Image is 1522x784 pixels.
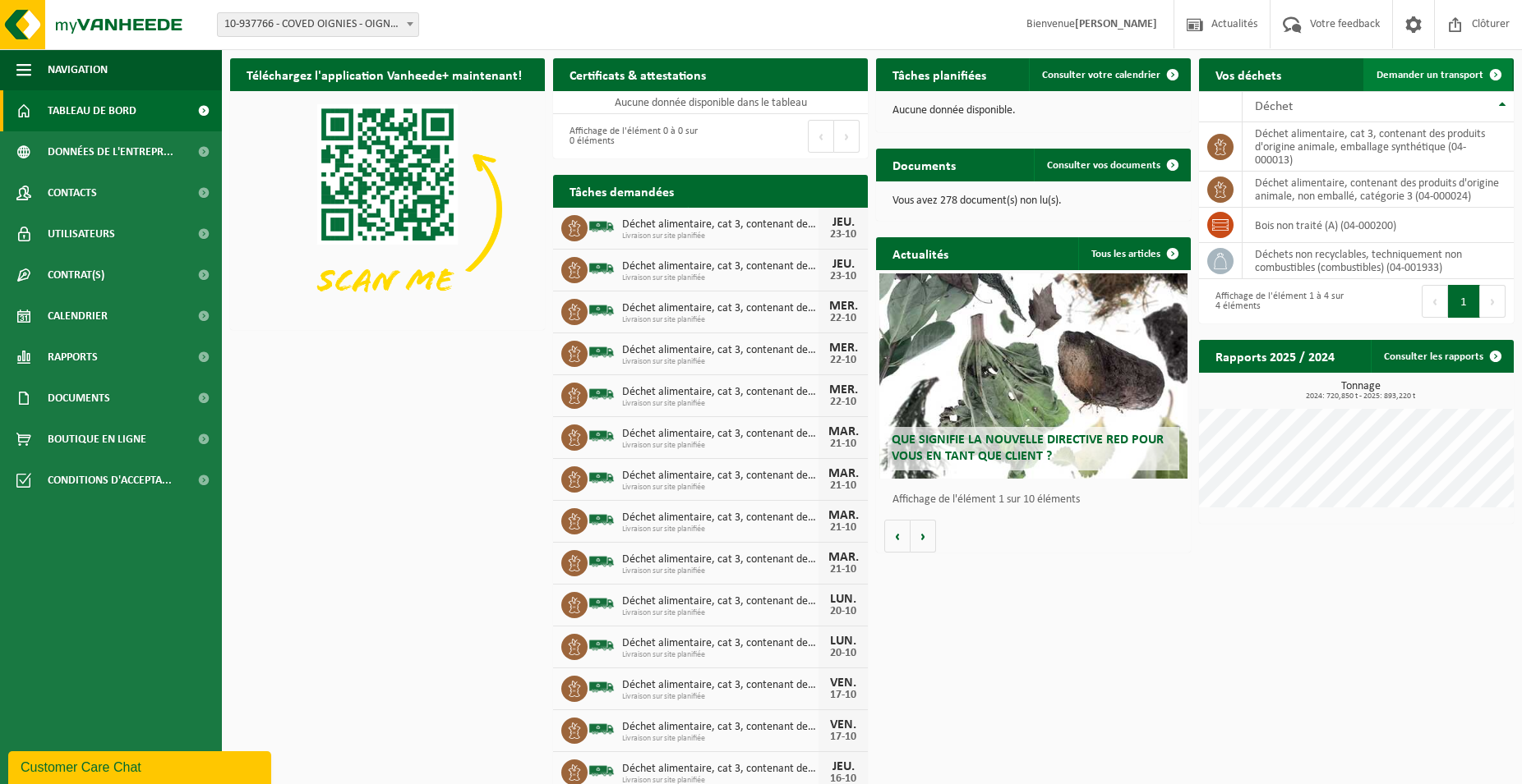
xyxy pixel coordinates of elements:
[827,397,860,408] div: 22-10
[588,254,616,282] img: BL-SO-LV
[1207,283,1349,319] div: Affichage de l'élément 1 à 4 sur 4 éléments
[48,172,97,213] span: Contacts
[48,337,98,378] span: Rapports
[1199,58,1298,90] h2: Vos déchets
[1377,70,1483,80] span: Demander un transport
[553,175,690,207] h2: Tâches demandées
[1207,392,1514,401] span: 2024: 720,850 t - 2025: 893,220 t
[1448,285,1480,318] button: 1
[827,648,860,659] div: 20-10
[588,715,616,743] img: BL-SO-LV
[827,635,860,648] div: LUN.
[1075,18,1157,30] strong: [PERSON_NAME]
[827,676,860,690] div: VEN.
[622,232,819,241] span: Livraison sur site planifiée
[622,260,819,273] span: Déchet alimentaire, cat 3, contenant des produits d'origine animale, emballage s...
[230,58,538,90] h2: Téléchargez l'application Vanheede+ maintenant!
[1243,208,1514,243] td: bois non traité (A) (04-000200)
[827,480,860,492] div: 21-10
[48,213,115,254] span: Utilisateurs
[588,464,616,492] img: BL-SO-LV
[622,428,819,441] span: Déchet alimentaire, cat 3, contenant des produits d'origine animale, emballage s...
[1047,160,1160,171] span: Consulter vos documents
[1243,243,1514,279] td: déchets non recyclables, techniquement non combustibles (combustibles) (04-001933)
[622,525,819,534] span: Livraison sur site planifiée
[827,522,860,534] div: 21-10
[1029,58,1189,91] a: Consulter votre calendrier
[588,380,616,408] img: BL-SO-LV
[1363,58,1512,91] a: Demander un transport
[827,467,860,480] div: MAR.
[588,296,616,324] img: BL-SO-LV
[827,718,860,731] div: VEN.
[230,91,545,327] img: Download de VHEPlus App
[827,564,860,575] div: 21-10
[827,593,860,606] div: LUN.
[622,637,819,650] span: Déchet alimentaire, cat 3, contenant des produits d'origine animale, emballage s...
[827,551,860,564] div: MAR.
[808,120,834,153] button: Previous
[827,606,860,617] div: 20-10
[553,58,722,90] h2: Certificats & attestations
[588,589,616,617] img: BL-SO-LV
[217,12,419,37] span: 10-937766 - COVED OIGNIES - OIGNIES
[827,229,860,241] div: 23-10
[48,254,104,296] span: Contrat(s)
[588,506,616,534] img: BL-SO-LV
[622,483,819,493] span: Livraison sur site planifiée
[48,419,146,460] span: Boutique en ligne
[1243,172,1514,208] td: déchet alimentaire, contenant des produits d'origine animale, non emballé, catégorie 3 (04-000024)
[48,90,136,131] span: Tableau de bord
[827,216,860,229] div: JEU.
[827,425,860,438] div: MAR.
[827,383,860,397] div: MER.
[622,302,819,315] span: Déchet alimentaire, cat 3, contenant des produits d'origine animale, emballage s...
[876,58,1003,90] h2: Tâches planifiées
[827,258,860,271] div: JEU.
[892,195,1174,207] p: Vous avez 278 document(s) non lu(s).
[622,595,819,608] span: Déchet alimentaire, cat 3, contenant des produits d'origine animale, emballage s...
[622,734,819,744] span: Livraison sur site planifiée
[622,721,819,734] span: Déchet alimentaire, cat 3, contenant des produits d'origine animale, emballage s...
[827,355,860,366] div: 22-10
[827,509,860,522] div: MAR.
[876,149,972,181] h2: Documents
[622,608,819,618] span: Livraison sur site planifiée
[8,748,274,784] iframe: chat widget
[622,470,819,483] span: Déchet alimentaire, cat 3, contenant des produits d'origine animale, emballage s...
[622,357,819,367] span: Livraison sur site planifiée
[827,760,860,773] div: JEU.
[622,763,819,776] span: Déchet alimentaire, cat 3, contenant des produits d'origine animale, emballage s...
[1042,70,1160,80] span: Consulter votre calendrier
[622,273,819,283] span: Livraison sur site planifiée
[622,679,819,692] span: Déchet alimentaire, cat 3, contenant des produits d'origine animale, emballage s...
[827,300,860,313] div: MER.
[622,399,819,409] span: Livraison sur site planifiée
[588,548,616,575] img: BL-SO-LV
[827,438,860,450] div: 21-10
[218,13,418,36] span: 10-937766 - COVED OIGNIES - OIGNIES
[1243,122,1514,172] td: déchet alimentaire, cat 3, contenant des produits d'origine animale, emballage synthétique (04-00...
[48,296,108,337] span: Calendrier
[834,120,860,153] button: Next
[892,494,1183,506] p: Affichage de l'élément 1 sur 10 éléments
[588,338,616,366] img: BL-SO-LV
[588,631,616,659] img: BL-SO-LV
[622,566,819,576] span: Livraison sur site planifiée
[622,650,819,660] span: Livraison sur site planifiée
[588,213,616,241] img: BL-SO-LV
[827,313,860,324] div: 22-10
[622,386,819,399] span: Déchet alimentaire, cat 3, contenant des produits d'origine animale, emballage s...
[892,105,1174,117] p: Aucune donnée disponible.
[622,692,819,702] span: Livraison sur site planifiée
[892,433,1164,462] span: Que signifie la nouvelle directive RED pour vous en tant que client ?
[1199,340,1351,372] h2: Rapports 2025 / 2024
[879,273,1188,479] a: Que signifie la nouvelle directive RED pour vous en tant que client ?
[1480,285,1506,318] button: Next
[48,460,172,501] span: Conditions d'accepta...
[1422,285,1448,318] button: Previous
[1255,100,1293,113] span: Déchet
[622,441,819,451] span: Livraison sur site planifiée
[588,673,616,701] img: BL-SO-LV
